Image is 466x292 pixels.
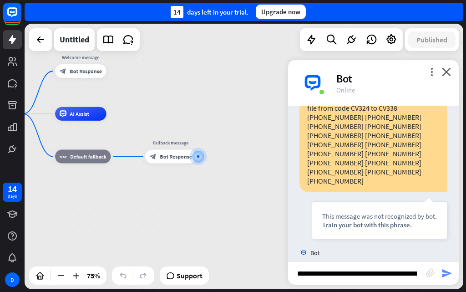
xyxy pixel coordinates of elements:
div: Untitled [60,28,89,51]
div: 14 [8,185,17,193]
span: Support [177,268,203,283]
div: Bot [336,72,448,86]
div: 14 [171,6,183,18]
div: 75% [84,268,103,283]
div: days [8,193,17,200]
div: D [5,272,20,287]
button: Published [408,31,456,48]
font: This message was not recognized by bot. [322,212,437,220]
i: more_vert [427,67,436,76]
i: block_fallback [60,153,67,160]
div: Online [336,86,448,94]
font: Bot [310,249,320,257]
font: AI Assist [70,110,89,117]
i: send [441,268,452,279]
span: Default fallback [70,153,106,160]
font: Bot Response [160,153,192,160]
i: block_bot_response [60,68,66,75]
div: Upgrade now [256,5,306,19]
i: close [442,67,451,76]
div: Fallback message [140,139,202,146]
font: Train your bot with this phrase. [322,220,412,229]
a: 14 days [3,183,22,202]
div: Welcome message [50,54,111,61]
font: Enter these numbers in the vcf registration file from code CV324 to CV338 [PHONE_NUMBER] [PHONE_N... [307,94,438,185]
font: block_bot_response [150,153,157,160]
i: block_attachment [426,268,435,277]
div: days left in your trial. [171,6,248,18]
span: Bot Response [70,68,102,75]
button: Open LiveChat chat widget [7,4,35,31]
